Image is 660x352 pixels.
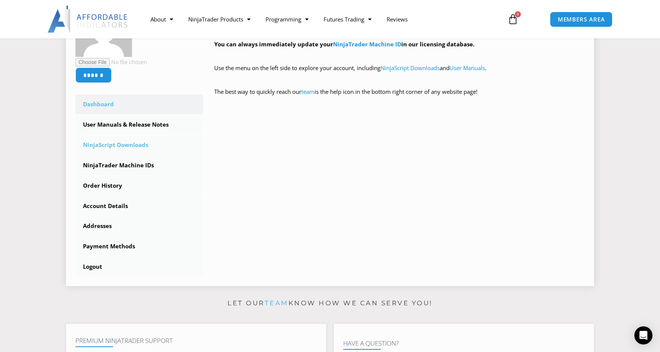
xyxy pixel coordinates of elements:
span: MEMBERS AREA [558,17,605,22]
a: Payment Methods [75,237,203,256]
a: team [301,88,315,95]
a: Order History [75,176,203,196]
h4: Have A Question? [343,340,585,347]
a: MEMBERS AREA [550,12,613,27]
a: Account Details [75,196,203,216]
nav: Account pages [75,95,203,277]
a: NinjaScript Downloads [75,135,203,155]
div: Hey ! Welcome to the Members Area. Thank you for being a valuable customer! [214,3,585,108]
div: Open Intercom Messenger [634,326,652,344]
a: Logout [75,257,203,277]
h4: Premium NinjaTrader Support [75,337,317,344]
a: User Manuals [450,64,485,72]
strong: You can always immediately update your in our licensing database. [214,40,474,48]
a: Programming [258,11,316,28]
a: Futures Trading [316,11,379,28]
a: User Manuals & Release Notes [75,115,203,135]
nav: Menu [143,11,499,28]
img: LogoAI | Affordable Indicators – NinjaTrader [48,6,129,33]
p: The best way to quickly reach our is the help icon in the bottom right corner of any website page! [214,87,585,108]
a: NinjaTrader Machine ID [333,40,401,48]
a: 0 [496,8,530,30]
a: Addresses [75,216,203,236]
a: Dashboard [75,95,203,114]
p: Use the menu on the left side to explore your account, including and . [214,63,585,84]
span: 0 [515,11,521,17]
a: NinjaScript Downloads [381,64,440,72]
p: Let our know how we can serve you! [66,297,594,309]
a: NinjaTrader Machine IDs [75,156,203,175]
a: NinjaTrader Products [181,11,258,28]
a: About [143,11,181,28]
a: team [265,299,289,307]
a: Reviews [379,11,415,28]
